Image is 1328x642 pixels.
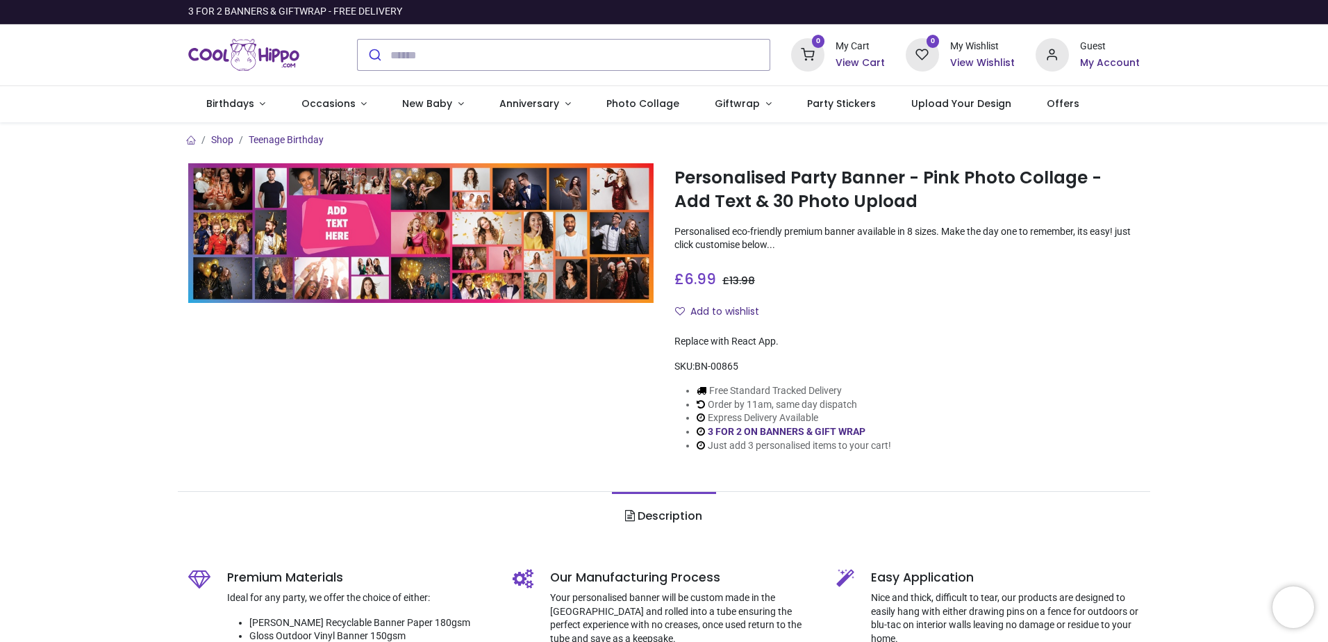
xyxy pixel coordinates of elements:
[206,97,254,110] span: Birthdays
[674,225,1140,252] p: Personalised eco-friendly premium banner available in 8 sizes. Make the day one to remember, its ...
[836,56,885,70] a: View Cart
[674,360,1140,374] div: SKU:
[697,411,891,425] li: Express Delivery Available
[249,616,492,630] li: [PERSON_NAME] Recyclable Banner Paper 180gsm
[1047,97,1079,110] span: Offers
[906,49,939,60] a: 0
[606,97,679,110] span: Photo Collage
[715,97,760,110] span: Giftwrap
[729,274,755,288] span: 13.98
[1272,586,1314,628] iframe: Brevo live chat
[697,398,891,412] li: Order by 11am, same day dispatch
[283,86,385,122] a: Occasions
[812,35,825,48] sup: 0
[402,97,452,110] span: New Baby
[188,5,402,19] div: 3 FOR 2 BANNERS & GIFTWRAP - FREE DELIVERY
[227,569,492,586] h5: Premium Materials
[950,40,1015,53] div: My Wishlist
[358,40,390,70] button: Submit
[927,35,940,48] sup: 0
[481,86,588,122] a: Anniversary
[301,97,356,110] span: Occasions
[550,569,816,586] h5: Our Manufacturing Process
[188,35,299,74] img: Cool Hippo
[848,5,1140,19] iframe: Customer reviews powered by Trustpilot
[188,35,299,74] a: Logo of Cool Hippo
[674,166,1140,214] h1: Personalised Party Banner - Pink Photo Collage - Add Text & 30 Photo Upload
[227,591,492,605] p: Ideal for any party, we offer the choice of either:
[836,40,885,53] div: My Cart
[697,384,891,398] li: Free Standard Tracked Delivery
[385,86,482,122] a: New Baby
[1080,40,1140,53] div: Guest
[871,569,1140,586] h5: Easy Application
[674,335,1140,349] div: Replace with React App.
[697,439,891,453] li: Just add 3 personalised items to your cart!
[695,361,738,372] span: BN-00865
[249,134,324,145] a: Teenage Birthday
[211,134,233,145] a: Shop
[708,426,865,437] a: 3 FOR 2 ON BANNERS & GIFT WRAP
[807,97,876,110] span: Party Stickers
[722,274,755,288] span: £
[188,163,654,303] img: Personalised Party Banner - Pink Photo Collage - Add Text & 30 Photo Upload
[791,49,824,60] a: 0
[684,269,716,289] span: 6.99
[675,306,685,316] i: Add to wishlist
[911,97,1011,110] span: Upload Your Design
[188,86,283,122] a: Birthdays
[674,269,716,289] span: £
[1080,56,1140,70] a: My Account
[612,492,715,541] a: Description
[950,56,1015,70] a: View Wishlist
[674,300,771,324] button: Add to wishlistAdd to wishlist
[697,86,789,122] a: Giftwrap
[499,97,559,110] span: Anniversary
